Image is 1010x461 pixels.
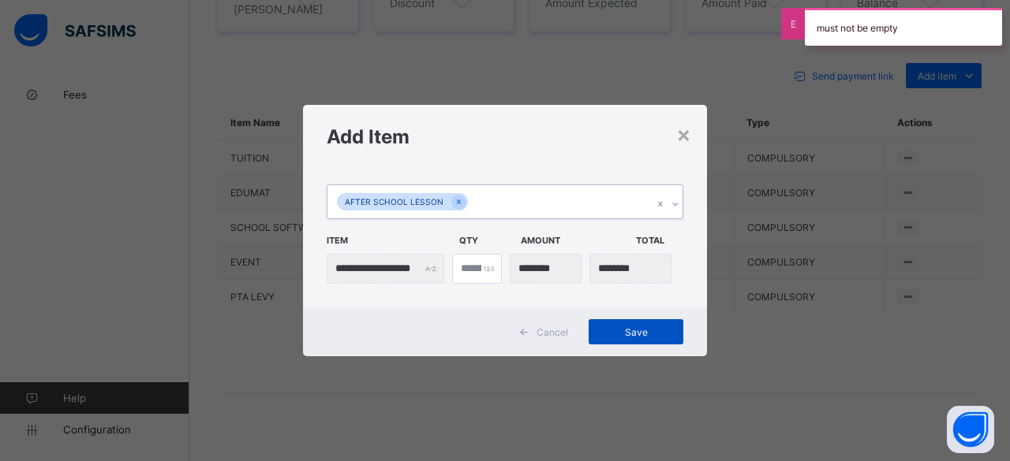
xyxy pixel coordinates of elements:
span: Save [600,326,671,338]
div: must not be empty [805,8,1002,46]
span: Total [636,227,690,254]
span: Cancel [537,326,568,338]
span: Qty [459,227,513,254]
span: Item [327,227,451,254]
button: Open asap [947,406,994,453]
span: Amount [521,227,628,254]
h1: Add Item [327,125,683,148]
div: AFTER SCHOOL LESSON [337,193,451,211]
div: × [676,121,691,147]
